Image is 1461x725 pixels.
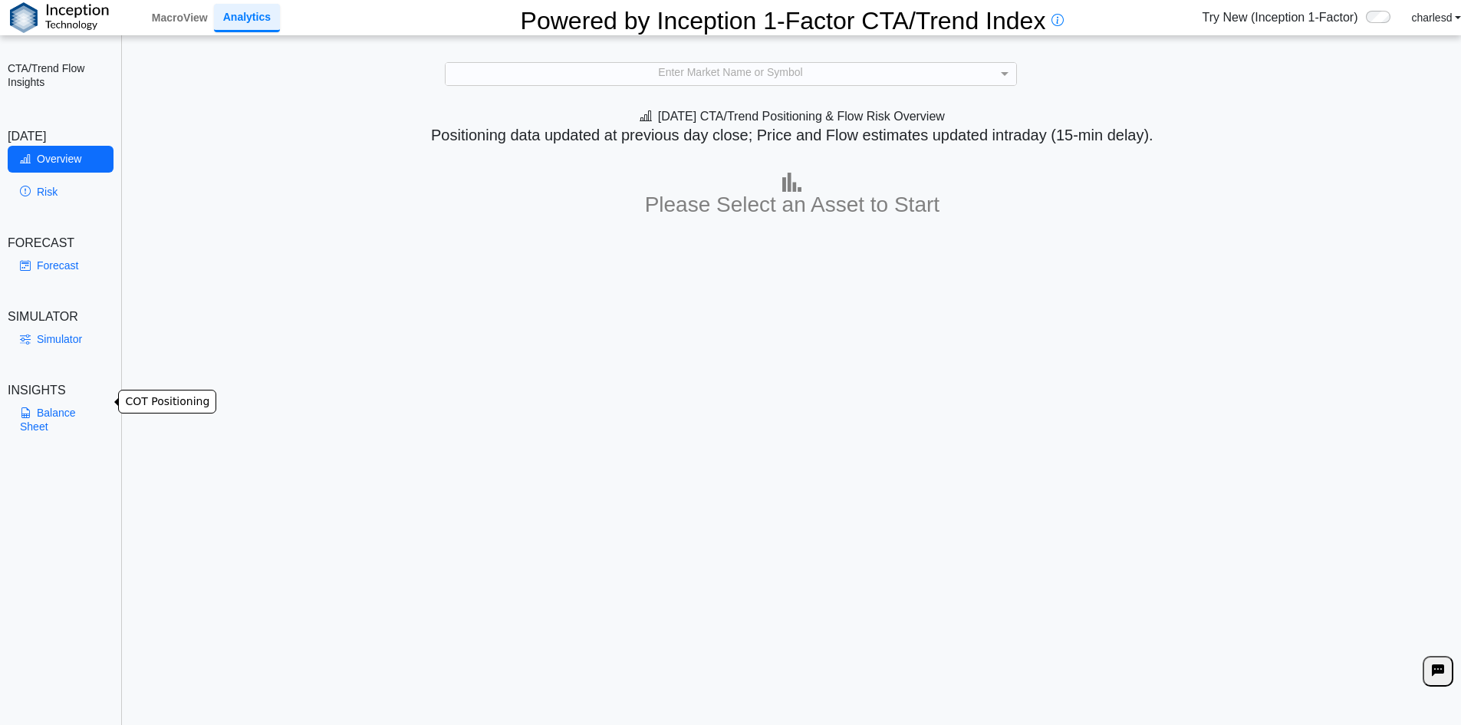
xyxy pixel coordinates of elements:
h5: Positioning data updated at previous day close; Price and Flow estimates updated intraday (15-min... [130,126,1454,144]
div: Enter Market Name or Symbol [446,63,1016,84]
a: charlesd [1412,11,1461,25]
a: Simulator [8,326,114,352]
h2: CTA/Trend Flow Insights [8,61,114,89]
div: COT Positioning [118,390,216,414]
img: logo%20black.png [10,2,109,33]
span: Try New (Inception 1-Factor) [1203,8,1358,27]
div: FORECAST [8,234,114,252]
img: bar-chart.png [782,173,801,192]
a: MacroView [146,5,214,31]
a: Balance Sheet [8,400,114,440]
div: [DATE] [8,127,114,146]
div: SIMULATOR [8,308,114,326]
a: Overview [8,146,114,172]
a: Analytics [214,4,280,32]
div: INSIGHTS [8,381,114,400]
h3: Please Select an Asset to Start [127,192,1457,218]
a: Forecast [8,252,114,278]
span: [DATE] CTA/Trend Positioning & Flow Risk Overview [640,110,945,123]
a: Risk [8,179,114,205]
